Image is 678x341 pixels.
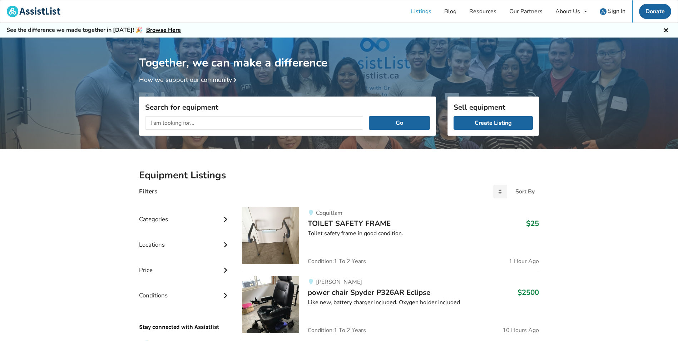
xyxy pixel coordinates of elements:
[139,277,231,303] div: Conditions
[139,187,157,196] h4: Filters
[405,0,438,23] a: Listings
[139,227,231,252] div: Locations
[454,116,533,130] a: Create Listing
[316,209,342,217] span: Coquitlam
[438,0,463,23] a: Blog
[526,219,539,228] h3: $25
[242,270,539,339] a: mobility-power chair spyder p326ar eclipse[PERSON_NAME]power chair Spyder P326AR Eclipse$2500Like...
[146,26,181,34] a: Browse Here
[608,7,625,15] span: Sign In
[139,252,231,277] div: Price
[6,26,181,34] h5: See the difference we made together in [DATE]! 🎉
[308,287,430,297] span: power chair Spyder P326AR Eclipse
[139,38,539,70] h1: Together, we can make a difference
[593,0,632,23] a: user icon Sign In
[463,0,503,23] a: Resources
[242,207,299,264] img: bathroom safety-toilet safety frame
[242,207,539,270] a: bathroom safety-toilet safety frameCoquitlamTOILET SAFETY FRAME$25Toilet safety frame in good con...
[515,189,535,194] div: Sort By
[503,0,549,23] a: Our Partners
[139,75,239,84] a: How we support our community
[7,6,60,17] img: assistlist-logo
[518,288,539,297] h3: $2500
[145,116,363,130] input: I am looking for...
[145,103,430,112] h3: Search for equipment
[503,327,539,333] span: 10 Hours Ago
[308,258,366,264] span: Condition: 1 To 2 Years
[555,9,580,14] div: About Us
[308,327,366,333] span: Condition: 1 To 2 Years
[139,303,231,331] p: Stay connected with Assistlist
[369,116,430,130] button: Go
[600,8,607,15] img: user icon
[639,4,671,19] a: Donate
[308,229,539,238] div: Toilet safety frame in good condition.
[139,201,231,227] div: Categories
[308,218,391,228] span: TOILET SAFETY FRAME
[308,298,539,307] div: Like new, battery charger included. Oxygen holder included
[316,278,362,286] span: [PERSON_NAME]
[242,276,299,333] img: mobility-power chair spyder p326ar eclipse
[454,103,533,112] h3: Sell equipment
[509,258,539,264] span: 1 Hour Ago
[139,169,539,182] h2: Equipment Listings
